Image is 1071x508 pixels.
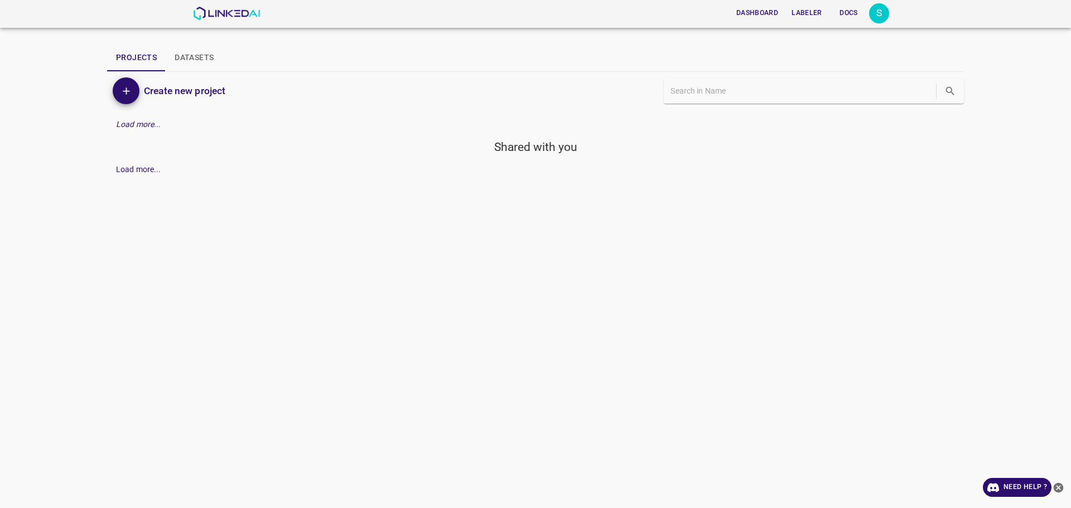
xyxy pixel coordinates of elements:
[829,2,869,25] a: Docs
[107,45,166,71] button: Projects
[116,120,161,129] em: Load more...
[193,7,260,20] img: LinkedAI
[116,164,161,175] div: Load more...
[732,4,783,22] button: Dashboard
[166,45,223,71] button: Datasets
[107,114,964,135] div: Load more...
[939,80,962,102] button: search
[1051,478,1065,497] button: close-help
[113,77,139,104] button: Add
[869,3,889,23] button: Open settings
[144,83,225,99] h6: Create new project
[730,2,785,25] a: Dashboard
[983,478,1051,497] a: Need Help ?
[869,3,889,23] div: S
[670,83,934,99] input: Search in Name
[107,159,964,180] div: Load more...
[787,4,826,22] button: Labeler
[139,83,225,99] a: Create new project
[831,4,867,22] button: Docs
[107,139,964,155] h5: Shared with you
[785,2,828,25] a: Labeler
